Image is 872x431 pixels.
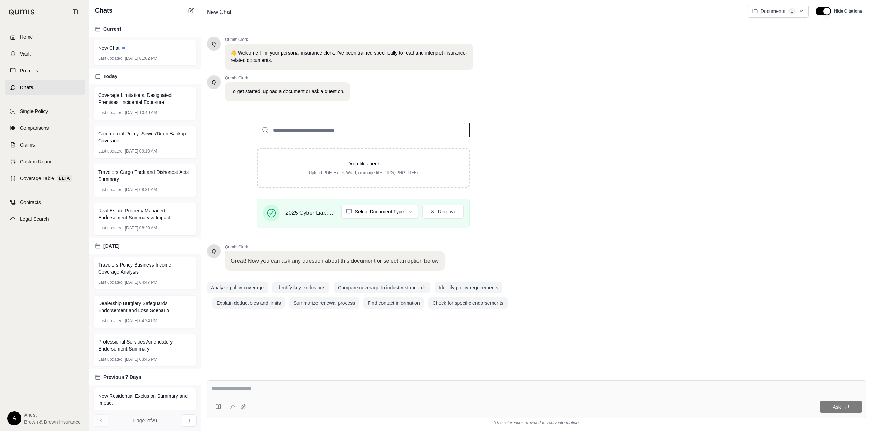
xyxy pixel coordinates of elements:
[24,418,81,425] span: Brown & Brown Insurance
[98,110,124,115] span: Last updated:
[231,88,344,95] p: To get started, upload a document or ask a question.
[103,26,121,33] span: Current
[125,56,157,61] span: [DATE] 01:02 PM
[225,244,445,250] span: Qumis Clerk
[285,209,336,217] span: 2025 Cyber Liab.PDF
[187,6,195,15] button: New Chat
[207,282,268,293] button: Analyze policy coverage
[98,92,192,106] span: Coverage Limitations, Designated Premises, Incidental Exposure
[98,356,124,362] span: Last updated:
[204,7,742,18] div: Edit Title
[98,338,192,352] span: Professional Services Amendatory Endorsement Summary
[98,44,119,51] span: New Chat
[20,50,31,57] span: Vault
[103,242,119,249] span: [DATE]
[5,211,85,227] a: Legal Search
[435,282,502,293] button: Identify policy requirements
[269,160,458,167] p: Drop files here
[212,297,285,309] button: Explain deductibles and limits
[231,49,467,64] p: 👋 Welcome!! I'm your personal insurance clerk. I've been trained specifically to read and interpr...
[269,170,458,176] p: Upload PDF, Excel, Word, or image files (JPG, PNG, TIFF)
[833,404,841,410] span: Ask
[289,297,359,309] button: Summarize renewal process
[98,169,192,183] span: Travelers Cargo Theft and Dishonest Acts Summary
[5,80,85,95] a: Chats
[20,67,38,74] span: Prompts
[748,5,809,18] button: Documents1
[20,125,49,132] span: Comparisons
[20,199,41,206] span: Contracts
[70,6,81,17] button: Collapse sidebar
[125,148,157,154] span: [DATE] 09:10 AM
[125,356,157,362] span: [DATE] 03:46 PM
[334,282,430,293] button: Compare coverage to industry standards
[98,148,124,154] span: Last updated:
[20,175,54,182] span: Coverage Table
[761,8,785,15] span: Documents
[212,79,216,86] span: Hello
[103,374,141,381] span: Previous 7 Days
[98,187,124,192] span: Last updated:
[20,34,33,41] span: Home
[225,75,350,81] span: Qumis Clerk
[5,29,85,45] a: Home
[24,411,81,418] span: Anesti
[98,280,124,285] span: Last updated:
[363,297,424,309] button: Find contact information
[7,411,21,425] div: A
[125,110,157,115] span: [DATE] 10:49 AM
[5,171,85,186] a: Coverage TableBETA
[422,205,464,219] button: Remove
[20,141,35,148] span: Claims
[125,318,157,324] span: [DATE] 04:24 PM
[98,318,124,324] span: Last updated:
[834,8,862,14] span: Hide Citations
[231,257,440,265] p: Great! Now you can ask any question about this document or select an option below.
[98,393,192,407] span: New Residential Exclusion Summary and Impact
[272,282,329,293] button: Identify key exclusions
[20,108,48,115] span: Single Policy
[98,225,124,231] span: Last updated:
[98,207,192,221] span: Real Estate Property Managed Endorsement Summary & Impact
[820,401,862,413] button: Ask
[5,63,85,78] a: Prompts
[5,120,85,136] a: Comparisons
[125,225,157,231] span: [DATE] 08:20 AM
[428,297,508,309] button: Check for specific endorsements
[133,417,157,424] span: Page 1 of 29
[98,130,192,144] span: Commercial Policy: Sewer/Drain Backup Coverage
[5,154,85,169] a: Custom Report
[57,175,72,182] span: BETA
[5,137,85,153] a: Claims
[20,84,34,91] span: Chats
[125,187,157,192] span: [DATE] 08:31 AM
[5,46,85,62] a: Vault
[103,73,117,80] span: Today
[225,37,473,42] span: Qumis Clerk
[212,248,216,255] span: Hello
[207,418,866,425] div: *Use references provided to verify information.
[212,40,216,47] span: Hello
[98,300,192,314] span: Dealership Burglary Safeguards Endorsement and Loss Scenario
[95,6,112,15] span: Chats
[98,261,192,275] span: Travelers Policy Business Income Coverage Analysis
[9,9,35,15] img: Qumis Logo
[20,215,49,222] span: Legal Search
[5,195,85,210] a: Contracts
[788,8,796,15] span: 1
[20,158,53,165] span: Custom Report
[5,104,85,119] a: Single Policy
[98,56,124,61] span: Last updated:
[125,280,157,285] span: [DATE] 04:47 PM
[204,7,234,18] span: New Chat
